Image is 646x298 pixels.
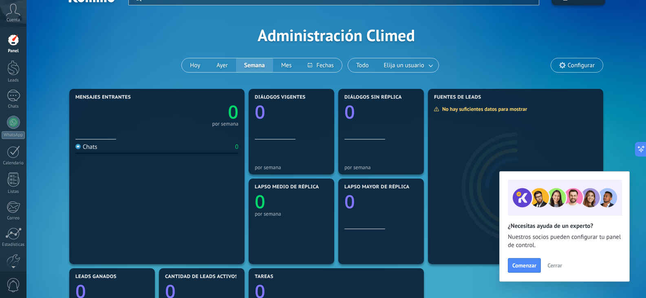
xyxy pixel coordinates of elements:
img: Chats [75,144,81,149]
span: Cantidad de leads activos [165,274,238,280]
span: Fuentes de leads [434,95,481,100]
button: Comenzar [508,258,541,273]
div: Panel [2,49,25,54]
text: 0 [228,99,238,124]
span: Lapso medio de réplica [255,184,319,190]
div: Leads [2,78,25,83]
text: 0 [344,189,355,214]
div: Listas [2,189,25,194]
a: 0 [157,99,238,124]
button: Semana [236,58,273,72]
span: Comenzar [512,263,536,268]
div: Chats [2,104,25,109]
span: Diálogos sin réplica [344,95,402,100]
div: por semana [255,211,328,217]
div: 0 [235,143,238,151]
span: Cerrar [547,263,562,268]
button: Fechas [300,58,342,72]
span: Leads ganados [75,274,117,280]
div: Estadísticas [2,242,25,247]
h2: ¿Necesitas ayuda de un experto? [508,222,621,230]
span: Configurar [568,62,595,69]
div: No hay suficientes datos para mostrar [434,106,533,113]
text: 0 [255,99,265,124]
div: Chats [75,143,97,151]
button: Cerrar [544,259,566,272]
button: Ayer [208,58,236,72]
button: Elija un usuario [377,58,439,72]
button: Hoy [182,58,208,72]
span: Nuestros socios pueden configurar tu panel de control. [508,233,621,249]
div: Calendario [2,161,25,166]
span: Elija un usuario [382,60,426,71]
div: por semana [344,164,418,170]
div: WhatsApp [2,131,25,139]
span: Cuenta [7,18,20,23]
text: 0 [344,99,355,124]
span: Mensajes entrantes [75,95,131,100]
span: Tareas [255,274,273,280]
div: por semana [255,164,328,170]
span: Diálogos vigentes [255,95,306,100]
text: 0 [255,189,265,214]
div: Correo [2,216,25,221]
button: Todo [348,58,377,72]
div: por semana [212,122,238,126]
span: Lapso mayor de réplica [344,184,409,190]
button: Mes [273,58,300,72]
